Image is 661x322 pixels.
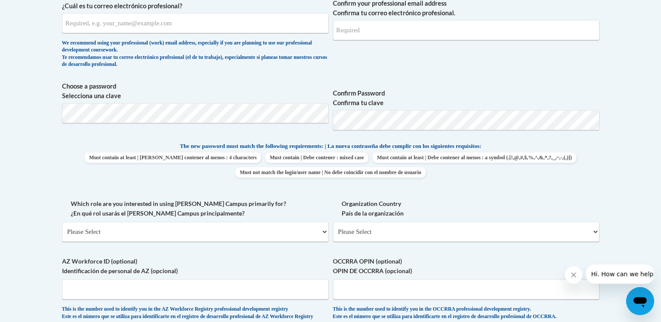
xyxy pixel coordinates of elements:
label: Choose a password Selecciona una clave [62,82,329,101]
span: Must contain at least | Debe contener al menos : a symbol (.[!,@,#,$,%,^,&,*,?,_,~,-,(,)]) [373,152,576,163]
label: Organization Country País de la organización [333,199,599,218]
div: This is the number used to identify you in the OCCRRA professional development registry. Este es ... [333,306,599,320]
label: OCCRRA OPIN (optional) OPIN DE OCCRRA (opcional) [333,257,599,276]
label: Which role are you interested in using [PERSON_NAME] Campus primarily for? ¿En qué rol usarás el ... [62,199,329,218]
input: Required [333,20,599,40]
iframe: Message from company [586,264,654,284]
input: Metadata input [62,13,329,33]
label: Confirm Password Confirma tu clave [333,89,599,108]
label: AZ Workforce ID (optional) Identificación de personal de AZ (opcional) [62,257,329,276]
span: Must not match the login/user name | No debe coincidir con el nombre de usuario [235,167,426,178]
span: Must contain | Debe contener : mixed case [265,152,368,163]
iframe: Close message [565,266,582,284]
span: The new password must match the following requirements: | La nueva contraseña debe cumplir con lo... [180,142,481,150]
div: We recommend using your professional (work) email address, especially if you are planning to use ... [62,40,329,69]
span: Must contain at least | [PERSON_NAME] contener al menos : 4 characters [85,152,261,163]
span: Hi. How can we help? [5,6,71,13]
div: This is the number used to identify you in the AZ Workforce Registry professional development reg... [62,306,329,320]
iframe: Button to launch messaging window [626,287,654,315]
